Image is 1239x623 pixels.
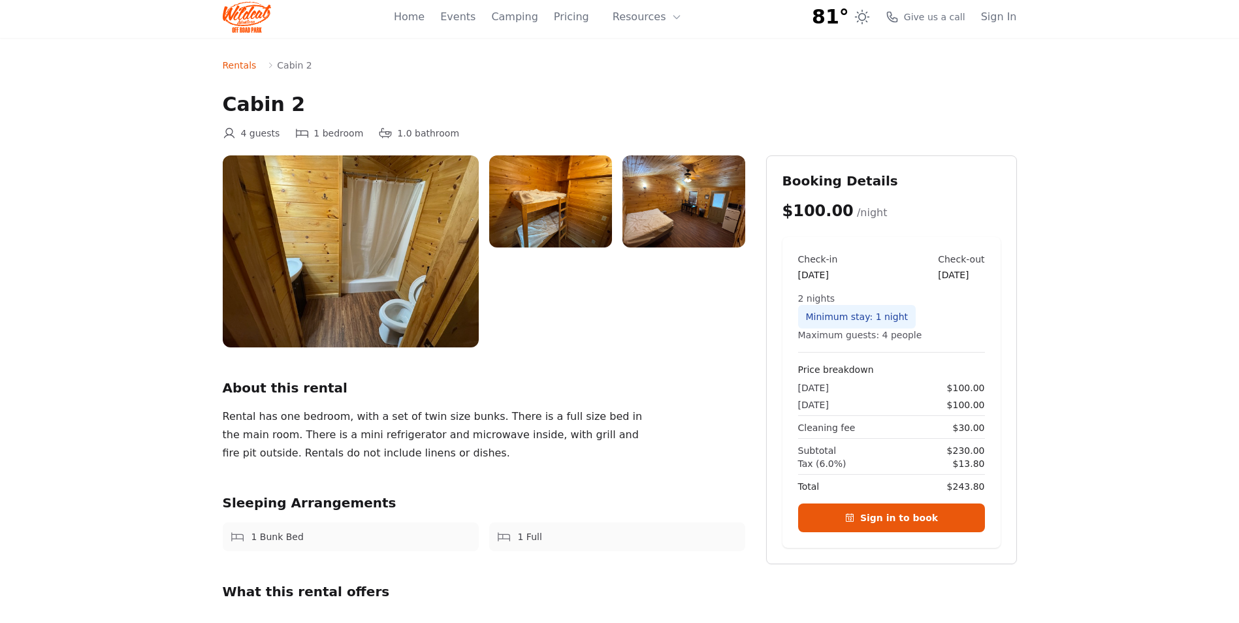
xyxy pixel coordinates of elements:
[947,398,985,411] span: $100.00
[223,1,272,33] img: Wildcat Logo
[314,127,363,140] span: 1 bedroom
[223,155,479,347] img: cabin%202%201.jpg
[947,444,985,457] span: $230.00
[251,530,304,543] span: 1 Bunk Bed
[798,503,985,532] a: Sign in to book
[947,381,985,394] span: $100.00
[782,202,854,220] span: $100.00
[223,583,745,601] h2: What this rental offers
[798,457,846,470] span: Tax (6.0%)
[953,421,985,434] span: $30.00
[798,328,985,342] div: Maximum guests: 4 people
[518,530,542,543] span: 1 Full
[223,407,655,462] div: Rental has one bedroom, with a set of twin size bunks. There is a full size bed in the main room....
[798,305,916,328] div: Minimum stay: 1 night
[798,268,838,281] div: [DATE]
[241,127,280,140] span: 4 guests
[491,9,538,25] a: Camping
[938,268,984,281] div: [DATE]
[440,9,475,25] a: Events
[223,379,745,397] h2: About this rental
[798,253,838,266] div: Check-in
[223,59,1017,72] nav: Breadcrumb
[812,5,849,29] span: 81°
[223,93,1017,116] h1: Cabin 2
[798,444,837,457] span: Subtotal
[489,155,612,248] img: cabin%202%202.jpg
[981,9,1017,25] a: Sign In
[223,494,745,512] h2: Sleeping Arrangements
[277,59,312,72] span: Cabin 2
[798,398,829,411] span: [DATE]
[947,480,985,493] span: $243.80
[798,292,985,305] div: 2 nights
[223,59,257,72] a: Rentals
[622,155,745,248] img: cabin%202%203.jpg
[798,421,856,434] span: Cleaning fee
[798,363,985,376] h4: Price breakdown
[886,10,965,24] a: Give us a call
[394,9,425,25] a: Home
[904,10,965,24] span: Give us a call
[782,172,1001,190] h2: Booking Details
[938,253,984,266] div: Check-out
[953,457,985,470] span: $13.80
[798,381,829,394] span: [DATE]
[605,4,690,30] button: Resources
[554,9,589,25] a: Pricing
[397,127,459,140] span: 1.0 bathroom
[857,206,888,219] span: /night
[798,480,820,493] span: Total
